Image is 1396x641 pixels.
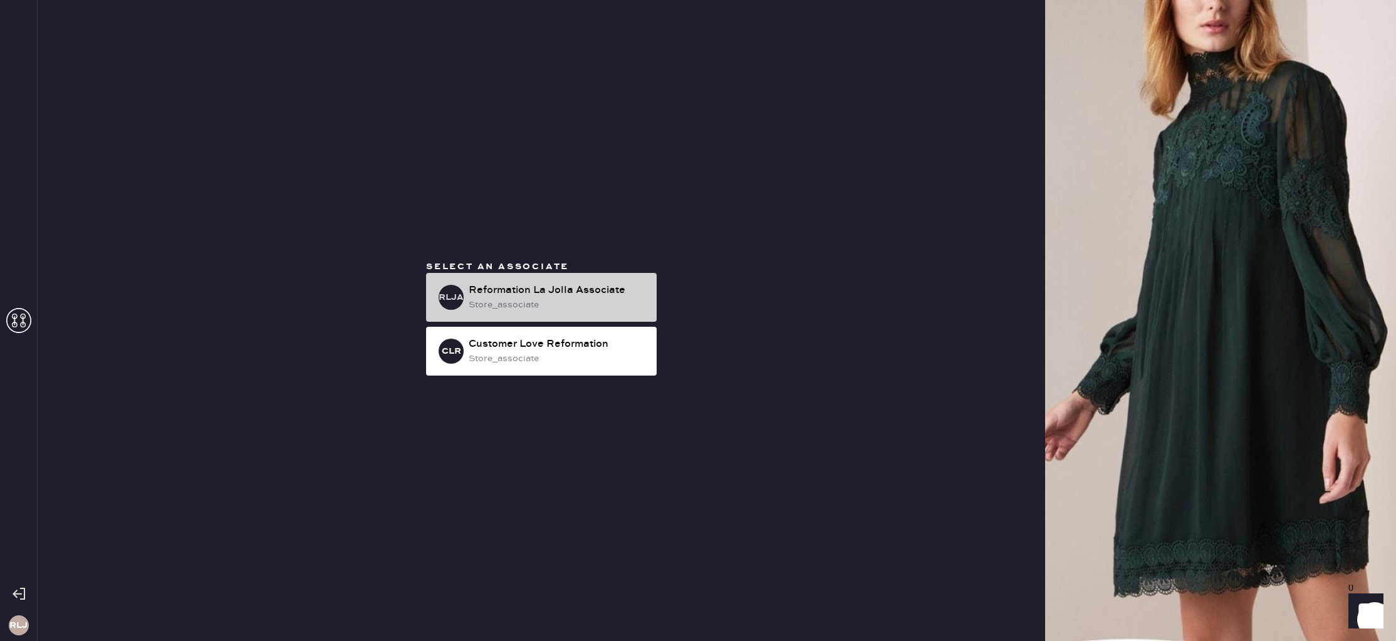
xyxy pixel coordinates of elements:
iframe: Front Chat [1336,585,1390,638]
div: store_associate [469,298,647,312]
span: Select an associate [426,261,569,272]
h3: RLJA [439,293,464,302]
div: Customer Love Reformation [469,337,647,352]
div: store_associate [469,352,647,366]
h3: RLJ [9,621,28,630]
div: Reformation La Jolla Associate [469,283,647,298]
h3: CLR [442,347,461,356]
